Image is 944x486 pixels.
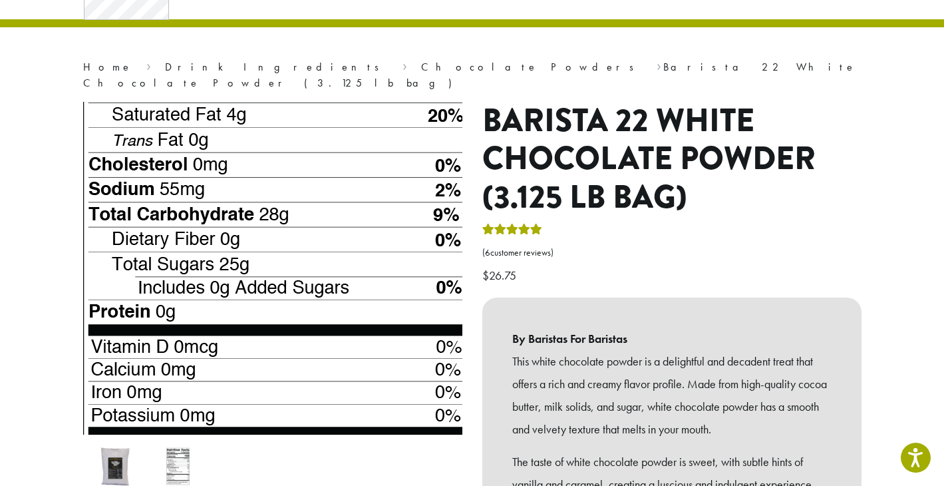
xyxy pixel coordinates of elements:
[482,268,520,283] bdi: 26.75
[482,222,542,242] div: Rated 5.00 out of 5
[402,55,407,75] span: ›
[83,60,132,74] a: Home
[165,60,388,74] a: Drink Ingredients
[83,59,862,91] nav: Breadcrumb
[482,246,862,260] a: (6customer reviews)
[657,55,661,75] span: ›
[512,328,832,350] b: By Baristas For Baristas
[421,60,643,74] a: Chocolate Powders
[512,350,832,440] p: This white chocolate powder is a delightful and decadent treat that offers a rich and creamy flav...
[146,55,151,75] span: ›
[482,268,489,283] span: $
[482,102,862,217] h1: Barista 22 White Chocolate Powder (3.125 lb bag)
[485,247,490,258] span: 6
